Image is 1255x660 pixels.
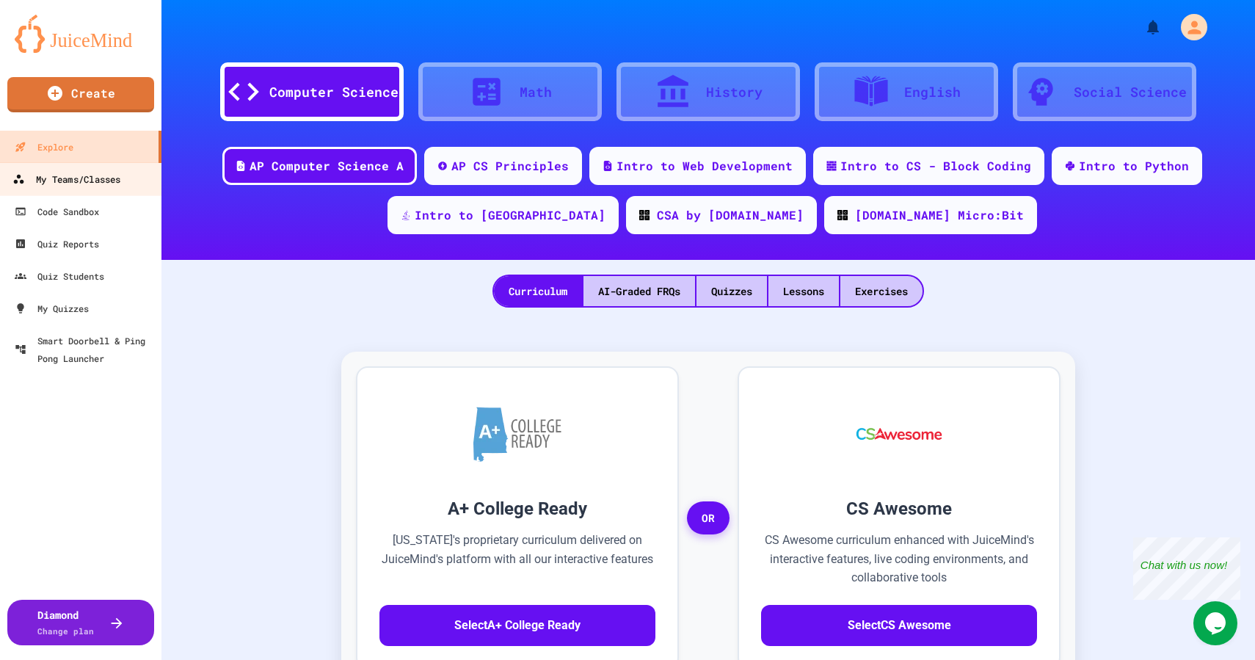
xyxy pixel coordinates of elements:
p: [US_STATE]'s proprietary curriculum delivered on JuiceMind's platform with all our interactive fe... [379,531,655,587]
div: AP Computer Science A [250,157,404,175]
img: CODE_logo_RGB.png [639,210,650,220]
a: Create [7,77,154,112]
div: Explore [15,138,73,156]
img: CS Awesome [842,390,957,478]
div: Intro to CS - Block Coding [840,157,1031,175]
div: Quizzes [696,276,767,306]
div: My Account [1165,10,1211,44]
button: SelectCS Awesome [761,605,1037,646]
div: CSA by [DOMAIN_NAME] [657,206,804,224]
div: Intro to [GEOGRAPHIC_DATA] [415,206,605,224]
div: AI-Graded FRQs [583,276,695,306]
img: logo-orange.svg [15,15,147,53]
div: [DOMAIN_NAME] Micro:Bit [855,206,1024,224]
div: Intro to Python [1079,157,1189,175]
div: English [904,82,961,102]
span: OR [687,501,730,535]
div: Math [520,82,552,102]
button: SelectA+ College Ready [379,605,655,646]
div: Diamond [37,607,94,638]
div: Social Science [1074,82,1187,102]
div: Curriculum [494,276,582,306]
div: Lessons [768,276,839,306]
h3: CS Awesome [761,496,1037,522]
div: Exercises [840,276,923,306]
p: CS Awesome curriculum enhanced with JuiceMind's interactive features, live coding environments, a... [761,531,1037,587]
span: Change plan [37,625,94,637]
h3: A+ College Ready [379,496,655,522]
button: DiamondChange plan [7,600,154,645]
div: Computer Science [269,82,399,102]
div: Quiz Reports [15,235,99,253]
div: Intro to Web Development [616,157,793,175]
div: Code Sandbox [15,203,99,220]
div: AP CS Principles [451,157,569,175]
iframe: chat widget [1193,601,1240,645]
div: Quiz Students [15,267,104,285]
img: A+ College Ready [473,407,561,462]
div: Smart Doorbell & Ping Pong Launcher [15,332,156,367]
div: My Teams/Classes [12,170,120,189]
iframe: chat widget [1133,537,1240,600]
div: My Notifications [1117,15,1165,40]
img: CODE_logo_RGB.png [837,210,848,220]
div: My Quizzes [15,300,89,317]
div: History [706,82,763,102]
